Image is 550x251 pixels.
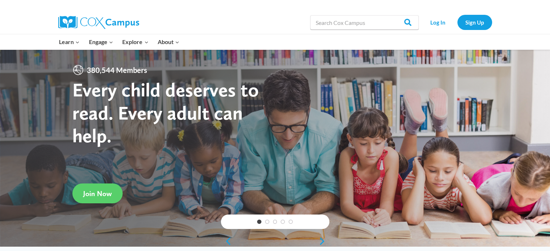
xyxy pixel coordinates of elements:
a: 2 [265,220,269,224]
strong: Every child deserves to read. Every adult can help. [72,78,259,147]
span: About [158,37,179,47]
a: previous [221,237,232,246]
a: Sign Up [457,15,492,30]
input: Search Cox Campus [310,15,419,30]
nav: Primary Navigation [55,34,184,49]
span: Learn [59,37,80,47]
nav: Secondary Navigation [422,15,492,30]
a: Log In [422,15,454,30]
a: 5 [289,220,293,224]
span: Explore [122,37,148,47]
a: 1 [257,220,261,224]
div: content slider buttons [221,234,329,248]
img: Cox Campus [58,16,139,29]
span: Join Now [83,189,112,198]
span: Engage [89,37,113,47]
a: 4 [281,220,285,224]
a: Join Now [72,183,123,203]
a: next [319,237,329,246]
span: 380,544 Members [84,64,150,76]
a: 3 [273,220,277,224]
